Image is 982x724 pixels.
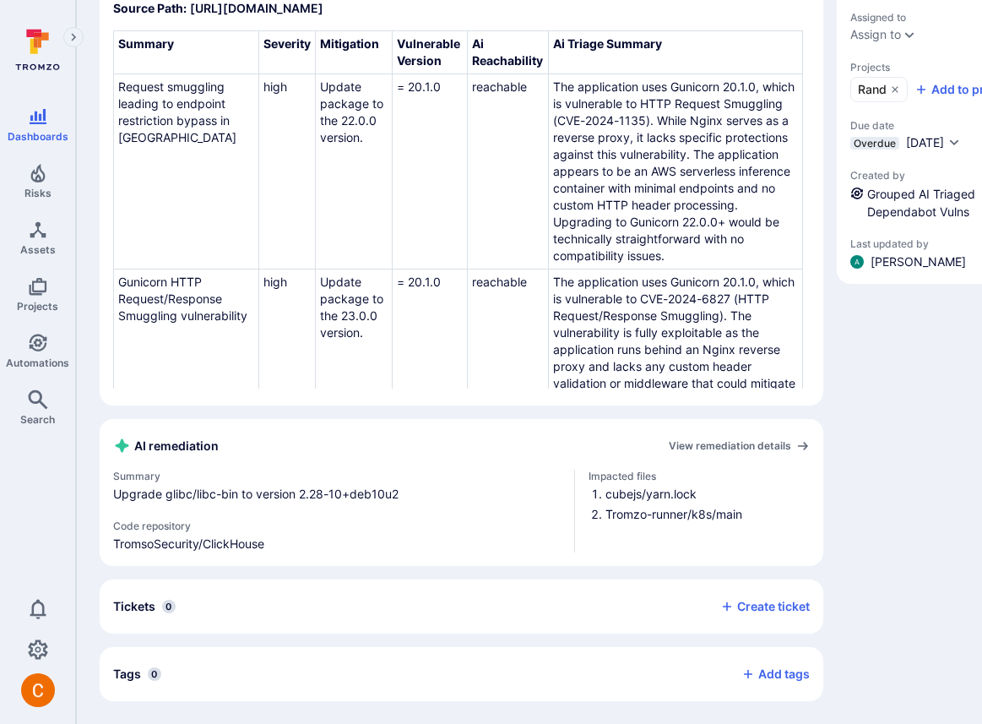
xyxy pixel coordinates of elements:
[903,28,916,41] button: Expand dropdown
[113,598,155,615] h2: Tickets
[259,269,316,498] td: high
[68,30,79,45] i: Expand navigation menu
[720,599,810,614] button: Create ticket
[114,74,259,269] td: Request smuggling leading to endpoint restriction bypass in [GEOGRAPHIC_DATA]
[605,506,810,523] li: Tromzo-runner/k8s/main
[850,77,908,102] a: Rand
[20,243,56,256] span: Assets
[113,486,561,503] span: Upgrade glibc/libc-bin to version 2.28-10+deb10u2
[20,413,55,426] span: Search
[113,1,187,15] b: Source Path:
[6,357,69,369] span: Automations
[24,187,52,199] span: Risks
[392,74,467,269] td: = 20.1.0
[858,81,887,98] span: Rand
[392,31,467,74] th: Vulnerable Version
[850,255,864,269] div: Arjan Dehar
[548,31,802,74] th: Ai Triage Summary
[854,137,896,150] span: Overdue
[63,27,84,47] button: Expand navigation menu
[113,470,561,482] span: Summary
[850,28,901,41] button: Assign to
[906,135,944,150] span: [DATE]
[850,255,864,269] img: ACg8ocLSa5mPYBaXNx3eFu_EmspyJX0laNWN7cXOFirfQ7srZveEpg=s96-c
[113,666,141,683] h2: Tags
[548,269,802,498] td: The application uses Gunicorn 20.1.0, which is vulnerable to CVE-2024-6827 (HTTP Request/Response...
[113,437,219,455] h2: AI remediation
[316,31,393,74] th: Mitigation
[100,580,823,634] div: Collapse
[316,74,393,269] td: Update package to the 22.0.0 version.
[100,647,823,701] div: Collapse tags
[190,1,323,15] a: [URL][DOMAIN_NAME]
[467,269,548,498] td: reachable
[316,269,393,498] td: Update package to the 23.0.0 version.
[605,486,810,503] li: cubejs/yarn.lock
[100,580,823,634] section: tickets card
[669,439,810,453] a: View remediation details
[114,269,259,498] td: Gunicorn HTTP Request/Response Smuggling vulnerability
[467,31,548,74] th: Ai Reachability
[113,520,561,532] span: Code repository
[906,135,961,152] button: [DATE]
[113,536,561,553] span: TromsoSecurity/ClickHouse
[728,661,810,688] button: Add tags
[548,74,802,269] td: The application uses Gunicorn 20.1.0, which is vulnerable to HTTP Request Smuggling (CVE-2024-113...
[589,470,810,482] span: Impacted files
[8,130,68,143] span: Dashboards
[21,673,55,707] div: Camilo Rivera
[114,31,259,74] th: Summary
[392,269,467,498] td: = 20.1.0
[21,673,55,707] img: ACg8ocJuq_DPPTkXyD9OlTnVLvDrpObecjcADscmEHLMiTyEnTELew=s96-c
[867,187,975,219] a: Grouped AI Triaged Dependabot Vulns
[148,667,161,681] span: 0
[467,74,548,269] td: reachable
[259,31,316,74] th: Severity
[259,74,316,269] td: high
[17,300,58,313] span: Projects
[162,600,176,613] span: 0
[871,253,966,270] span: [PERSON_NAME]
